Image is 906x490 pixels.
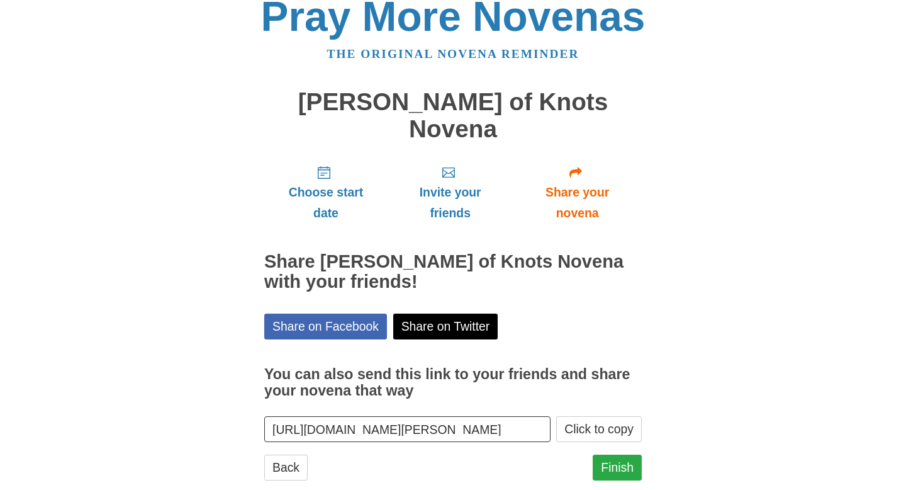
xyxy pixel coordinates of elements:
[264,367,642,399] h3: You can also send this link to your friends and share your novena that way
[264,314,387,339] a: Share on Facebook
[393,314,498,339] a: Share on Twitter
[327,47,579,60] a: The original novena reminder
[264,89,642,142] h1: [PERSON_NAME] of Knots Novena
[264,455,308,481] a: Back
[400,182,500,224] span: Invite your friends
[277,182,375,224] span: Choose start date
[593,455,642,481] a: Finish
[264,252,642,292] h2: Share [PERSON_NAME] of Knots Novena with your friends!
[525,182,629,224] span: Share your novena
[264,155,388,230] a: Choose start date
[556,416,642,442] button: Click to copy
[388,155,513,230] a: Invite your friends
[513,155,642,230] a: Share your novena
